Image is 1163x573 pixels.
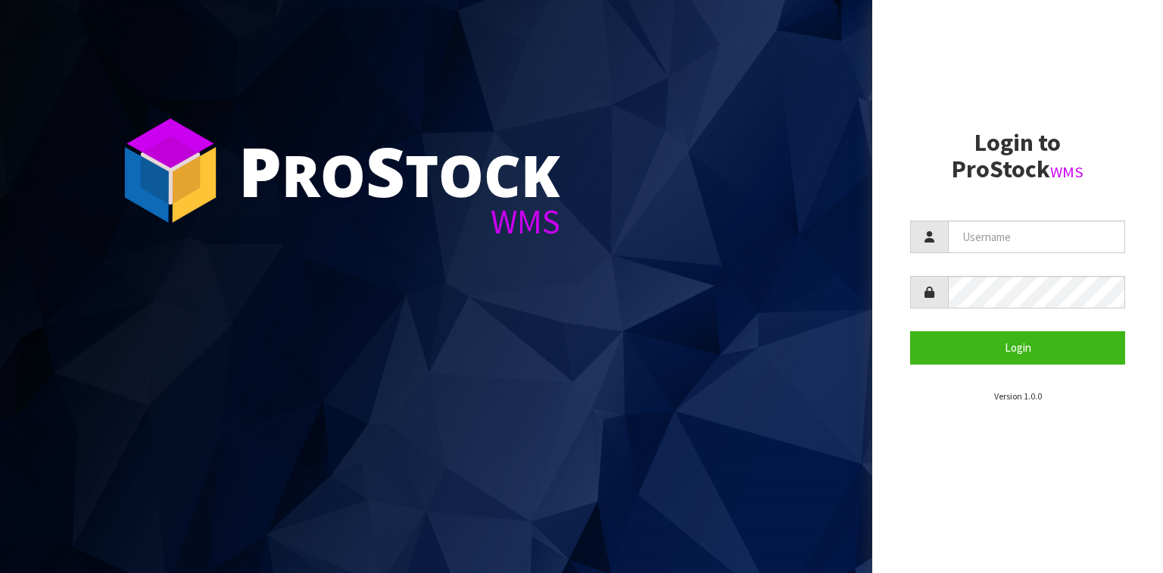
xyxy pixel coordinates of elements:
[910,130,1125,183] h2: Login to ProStock
[1050,162,1083,182] small: WMS
[910,331,1125,364] button: Login
[114,114,227,227] img: ProStock Cube
[366,124,405,217] span: S
[994,390,1042,402] small: Version 1.0.0
[948,221,1125,253] input: Username
[239,136,560,205] div: ro tock
[239,124,282,217] span: P
[239,205,560,239] div: WMS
